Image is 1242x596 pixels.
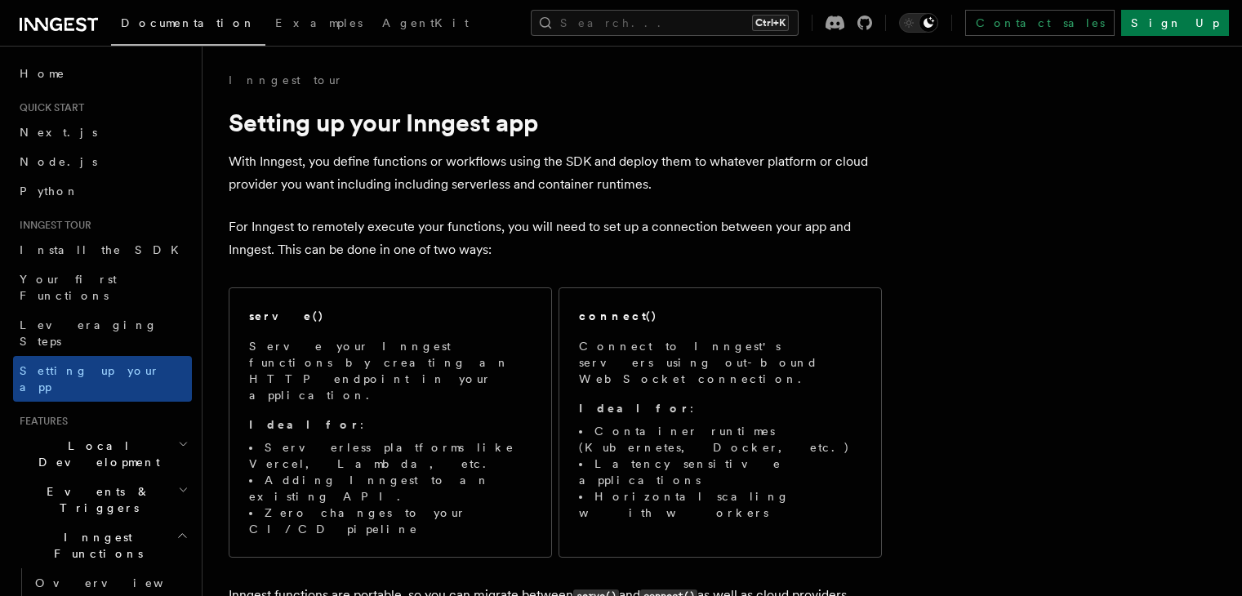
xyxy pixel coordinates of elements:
[579,400,861,416] p: :
[111,5,265,46] a: Documentation
[275,16,363,29] span: Examples
[13,529,176,562] span: Inngest Functions
[899,13,938,33] button: Toggle dark mode
[13,477,192,523] button: Events & Triggers
[13,147,192,176] a: Node.js
[559,287,882,558] a: connect()Connect to Inngest's servers using out-bound WebSocket connection.Ideal for:Container ru...
[382,16,469,29] span: AgentKit
[249,308,324,324] h2: serve()
[229,150,882,196] p: With Inngest, you define functions or workflows using the SDK and deploy them to whatever platfor...
[752,15,789,31] kbd: Ctrl+K
[13,415,68,428] span: Features
[1121,10,1229,36] a: Sign Up
[13,265,192,310] a: Your first Functions
[20,126,97,139] span: Next.js
[13,431,192,477] button: Local Development
[20,318,158,348] span: Leveraging Steps
[20,155,97,168] span: Node.js
[20,65,65,82] span: Home
[13,483,178,516] span: Events & Triggers
[579,402,690,415] strong: Ideal for
[13,101,84,114] span: Quick start
[121,16,256,29] span: Documentation
[372,5,479,44] a: AgentKit
[229,216,882,261] p: For Inngest to remotely execute your functions, you will need to set up a connection between your...
[13,118,192,147] a: Next.js
[229,108,882,137] h1: Setting up your Inngest app
[579,338,861,387] p: Connect to Inngest's servers using out-bound WebSocket connection.
[20,243,189,256] span: Install the SDK
[965,10,1115,36] a: Contact sales
[579,456,861,488] li: Latency sensitive applications
[13,59,192,88] a: Home
[579,308,657,324] h2: connect()
[531,10,799,36] button: Search...Ctrl+K
[13,176,192,206] a: Python
[265,5,372,44] a: Examples
[229,72,343,88] a: Inngest tour
[13,235,192,265] a: Install the SDK
[20,185,79,198] span: Python
[35,576,203,589] span: Overview
[13,356,192,402] a: Setting up your app
[13,310,192,356] a: Leveraging Steps
[20,273,117,302] span: Your first Functions
[249,418,360,431] strong: Ideal for
[13,438,178,470] span: Local Development
[249,472,532,505] li: Adding Inngest to an existing API.
[579,423,861,456] li: Container runtimes (Kubernetes, Docker, etc.)
[249,439,532,472] li: Serverless platforms like Vercel, Lambda, etc.
[13,219,91,232] span: Inngest tour
[249,505,532,537] li: Zero changes to your CI/CD pipeline
[249,416,532,433] p: :
[249,338,532,403] p: Serve your Inngest functions by creating an HTTP endpoint in your application.
[579,488,861,521] li: Horizontal scaling with workers
[20,364,160,394] span: Setting up your app
[13,523,192,568] button: Inngest Functions
[229,287,552,558] a: serve()Serve your Inngest functions by creating an HTTP endpoint in your application.Ideal for:Se...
